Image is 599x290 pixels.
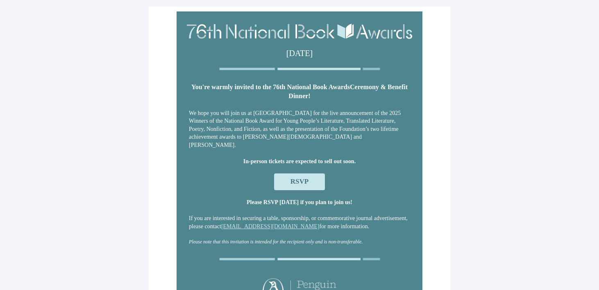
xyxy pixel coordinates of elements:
[247,199,352,205] strong: Please RSVP [DATE] if you plan to join us!
[191,83,350,90] strong: You're warmly invited to the 76th National Book Awards
[190,47,409,59] p: [DATE]
[288,83,408,99] strong: Ceremony & Benefit Dinner!
[189,109,410,149] p: We hope you will join us at [GEOGRAPHIC_DATA] for the live announcement of the 2025 Winners of th...
[274,173,325,190] a: RSVP
[221,223,320,229] a: [EMAIL_ADDRESS][DOMAIN_NAME]
[243,158,356,164] strong: In-person tickets are expected to sell out soon.
[290,178,309,185] span: RSVP
[189,214,410,230] p: If you are interested in securing a table, sponsorship, or commemorative journal advertisement, p...
[189,239,363,245] em: Please note that this invitation is intended for the recipient only and is non-transferable.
